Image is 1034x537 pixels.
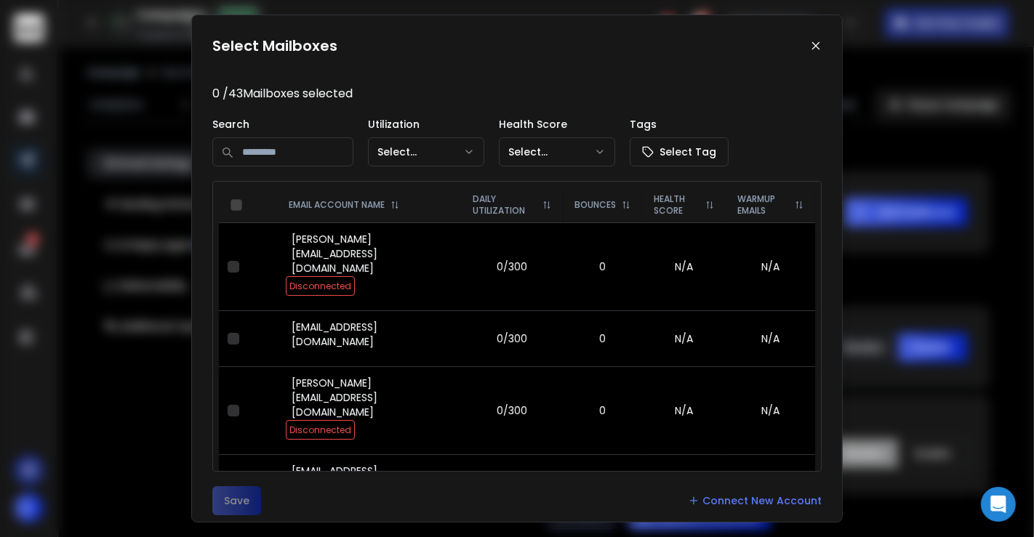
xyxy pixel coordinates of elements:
[651,403,717,418] p: N/A
[461,454,563,510] td: 15/15
[688,493,822,508] a: Connect New Account
[368,117,484,132] p: Utilization
[212,117,353,132] p: Search
[473,193,537,217] p: DAILY UTILIZATION
[572,403,633,418] p: 0
[651,331,717,346] p: N/A
[499,117,615,132] p: Health Score
[630,137,729,166] button: Select Tag
[212,36,337,56] h1: Select Mailboxes
[572,331,633,346] p: 0
[286,276,355,296] span: Disconnected
[292,464,452,493] p: [EMAIL_ADDRESS][DOMAIN_NAME]
[726,310,815,366] td: N/A
[286,420,355,440] span: Disconnected
[737,193,789,217] p: WARMUP EMAILS
[574,199,616,211] p: BOUNCES
[461,222,563,310] td: 0/300
[292,320,452,349] p: [EMAIL_ADDRESS][DOMAIN_NAME]
[630,117,729,132] p: Tags
[292,232,452,275] p: [PERSON_NAME][EMAIL_ADDRESS][DOMAIN_NAME]
[289,199,449,211] div: EMAIL ACCOUNT NAME
[651,259,717,274] p: N/A
[726,454,815,510] td: N/A
[726,222,815,310] td: N/A
[461,366,563,454] td: 0/300
[981,487,1016,522] div: Open Intercom Messenger
[654,193,700,217] p: HEALTH SCORE
[499,137,615,166] button: Select...
[368,137,484,166] button: Select...
[572,259,633,274] p: 0
[212,85,822,102] p: 0 / 43 Mailboxes selected
[292,376,452,419] p: [PERSON_NAME][EMAIL_ADDRESS][DOMAIN_NAME]
[726,366,815,454] td: N/A
[461,310,563,366] td: 0/300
